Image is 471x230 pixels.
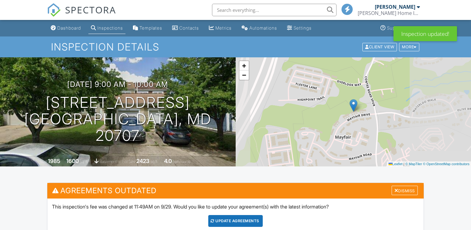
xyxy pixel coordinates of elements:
[66,158,79,164] div: 1600
[122,159,135,164] span: Lot Size
[294,25,312,31] div: Settings
[139,25,162,31] div: Templates
[362,43,397,51] div: Client View
[47,183,423,198] h3: Agreements Outdated
[179,25,199,31] div: Contacts
[65,3,116,16] span: SPECTORA
[405,162,422,166] a: © MapTiler
[130,22,165,34] a: Templates
[67,80,168,89] h3: [DATE] 9:00 am - 10:00 am
[399,43,419,51] div: More
[80,159,88,164] span: sq. ft.
[403,162,404,166] span: |
[97,25,123,31] div: Inspections
[392,186,418,195] div: Dismiss
[212,4,337,16] input: Search everything...
[375,4,415,10] div: [PERSON_NAME]
[242,62,246,69] span: +
[173,159,191,164] span: bathrooms
[393,26,457,41] div: Inspection updated!
[242,71,246,79] span: −
[389,162,403,166] a: Leaflet
[387,25,420,31] div: Support Center
[239,70,249,80] a: Zoom out
[208,215,263,227] div: Update Agreements
[378,22,423,34] a: Support Center
[48,158,60,164] div: 1985
[48,22,83,34] a: Dashboard
[170,22,201,34] a: Contacts
[239,61,249,70] a: Zoom in
[10,94,226,144] h1: [STREET_ADDRESS] [GEOGRAPHIC_DATA], MD 20707
[51,41,420,52] h1: Inspection Details
[136,158,149,164] div: 2423
[47,3,61,17] img: The Best Home Inspection Software - Spectora
[40,159,47,164] span: Built
[88,22,125,34] a: Inspections
[100,159,116,164] span: basement
[215,25,232,31] div: Metrics
[150,159,158,164] span: sq.ft.
[285,22,314,34] a: Settings
[362,44,398,49] a: Client View
[47,8,116,22] a: SPECTORA
[206,22,234,34] a: Metrics
[57,25,81,31] div: Dashboard
[164,158,172,164] div: 4.0
[239,22,280,34] a: Automations (Basic)
[358,10,420,16] div: Snead Home Inspections
[249,25,277,31] div: Automations
[350,99,357,112] img: Marker
[423,162,469,166] a: © OpenStreetMap contributors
